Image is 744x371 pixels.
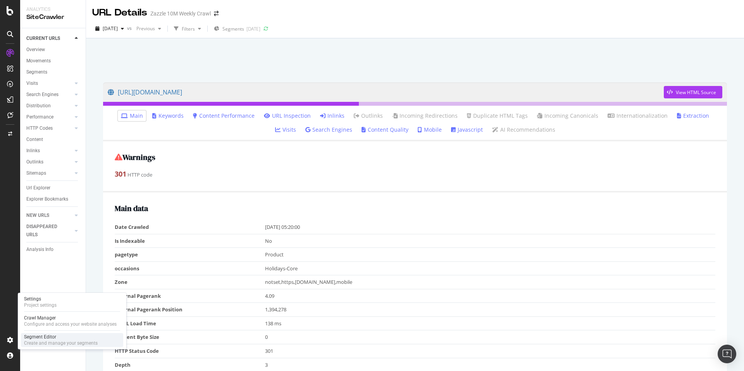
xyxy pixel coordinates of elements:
td: No [265,234,716,248]
a: Content Performance [193,112,255,120]
div: Outlinks [26,158,43,166]
td: pagetype [115,248,265,262]
a: Outlinks [26,158,72,166]
a: Url Explorer [26,184,80,192]
td: HTTP Status Code [115,344,265,358]
div: Configure and access your website analyses [24,321,117,327]
a: Content [26,136,80,144]
td: 301 [265,344,716,358]
span: 2025 Sep. 5th [103,25,118,32]
div: URL Details [92,6,147,19]
a: Movements [26,57,80,65]
a: URL Inspection [264,112,311,120]
a: Analysis Info [26,246,80,254]
td: occasions [115,261,265,275]
a: Crawl ManagerConfigure and access your website analyses [21,314,123,328]
div: Project settings [24,302,57,308]
a: Mobile [418,126,442,134]
div: Distribution [26,102,51,110]
div: Overview [26,46,45,54]
a: Content Quality [362,126,408,134]
div: CURRENT URLS [26,34,60,43]
div: Search Engines [26,91,59,99]
a: Performance [26,113,72,121]
a: Incoming Canonicals [537,112,598,120]
a: Inlinks [26,147,72,155]
td: 138 ms [265,316,716,330]
span: vs [127,25,133,31]
div: Performance [26,113,53,121]
td: [DATE] 05:20:00 [265,220,716,234]
div: Movements [26,57,51,65]
div: Analytics [26,6,79,13]
div: Sitemaps [26,169,46,177]
div: Zazzle 10M Weekly Crawl [150,10,211,17]
div: Analysis Info [26,246,53,254]
div: HTTP code [115,169,715,179]
a: Distribution [26,102,72,110]
a: Search Engines [305,126,352,134]
div: Segment Editor [24,334,98,340]
button: Previous [133,22,164,35]
a: Javascript [451,126,483,134]
div: Segments [26,68,47,76]
td: Date Crawled [115,220,265,234]
a: Visits [26,79,72,88]
div: Content [26,136,43,144]
h2: Warnings [115,153,715,161]
td: 0 [265,330,716,344]
div: NEW URLS [26,211,49,220]
td: Is Indexable [115,234,265,248]
strong: 301 [115,169,126,179]
div: Settings [24,296,57,302]
a: Segment EditorCreate and manage your segments [21,333,123,347]
a: Segments [26,68,80,76]
a: Explorer Bookmarks [26,195,80,203]
a: Visits [275,126,296,134]
a: AI Recommendations [492,126,555,134]
td: Holidays-Core [265,261,716,275]
span: Segments [222,26,244,32]
a: Outlinks [354,112,383,120]
a: Internationalization [608,112,668,120]
a: Extraction [677,112,709,120]
td: Zone [115,275,265,289]
div: Explorer Bookmarks [26,195,68,203]
td: HTML Load Time [115,316,265,330]
td: Internal Pagerank [115,289,265,303]
div: SiteCrawler [26,13,79,22]
a: NEW URLS [26,211,72,220]
a: CURRENT URLS [26,34,72,43]
div: arrow-right-arrow-left [214,11,219,16]
button: Filters [171,22,204,35]
a: Inlinks [320,112,344,120]
td: notset,https,[DOMAIN_NAME],mobile [265,275,716,289]
div: [DATE] [246,26,260,32]
span: Previous [133,25,155,32]
td: Product [265,248,716,262]
td: 1,394,278 [265,303,716,317]
div: Visits [26,79,38,88]
button: [DATE] [92,22,127,35]
div: Open Intercom Messenger [718,345,736,363]
a: Search Engines [26,91,72,99]
div: Filters [182,26,195,32]
a: [URL][DOMAIN_NAME] [108,82,664,102]
div: Inlinks [26,147,40,155]
a: Incoming Redirections [392,112,458,120]
a: DISAPPEARED URLS [26,223,72,239]
div: Create and manage your segments [24,340,98,346]
a: Overview [26,46,80,54]
a: Duplicate HTML Tags [467,112,528,120]
a: Keywords [152,112,184,120]
td: Internal Pagerank Position [115,303,265,317]
button: View HTML Source [664,86,722,98]
h2: Main data [115,204,715,213]
a: HTTP Codes [26,124,72,132]
div: HTTP Codes [26,124,53,132]
div: DISAPPEARED URLS [26,223,65,239]
button: Segments[DATE] [211,22,263,35]
div: View HTML Source [676,89,716,96]
a: SettingsProject settings [21,295,123,309]
a: Main [121,112,143,120]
